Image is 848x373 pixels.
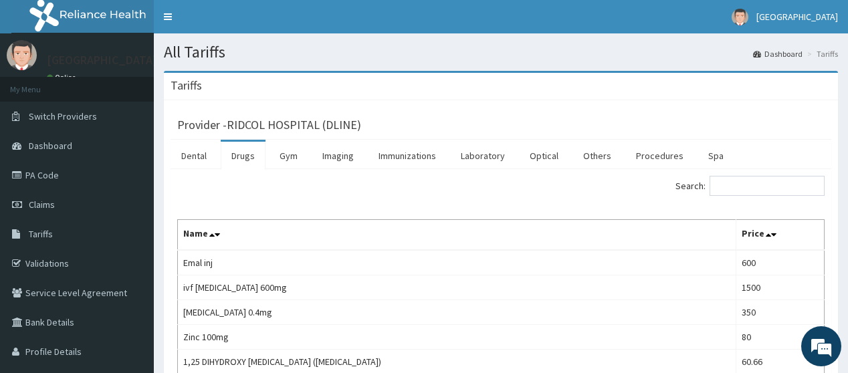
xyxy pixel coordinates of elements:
[29,140,72,152] span: Dashboard
[178,275,736,300] td: ivf [MEDICAL_DATA] 600mg
[753,48,803,59] a: Dashboard
[178,325,736,350] td: Zinc 100mg
[164,43,838,61] h1: All Tariffs
[736,275,825,300] td: 1500
[450,142,516,170] a: Laboratory
[221,142,266,170] a: Drugs
[7,40,37,70] img: User Image
[178,250,736,275] td: Emal inj
[219,7,251,39] div: Minimize live chat window
[29,199,55,211] span: Claims
[70,75,225,92] div: Chat with us now
[368,142,447,170] a: Immunizations
[171,142,217,170] a: Dental
[675,176,825,196] label: Search:
[736,325,825,350] td: 80
[29,228,53,240] span: Tariffs
[756,11,838,23] span: [GEOGRAPHIC_DATA]
[178,220,736,251] th: Name
[732,9,748,25] img: User Image
[269,142,308,170] a: Gym
[47,54,157,66] p: [GEOGRAPHIC_DATA]
[736,220,825,251] th: Price
[698,142,734,170] a: Spa
[710,176,825,196] input: Search:
[178,300,736,325] td: [MEDICAL_DATA] 0.4mg
[625,142,694,170] a: Procedures
[47,73,79,82] a: Online
[29,110,97,122] span: Switch Providers
[736,250,825,275] td: 600
[25,67,54,100] img: d_794563401_company_1708531726252_794563401
[736,300,825,325] td: 350
[7,239,255,285] textarea: Type your message and hit 'Enter'
[519,142,569,170] a: Optical
[312,142,364,170] a: Imaging
[804,48,838,59] li: Tariffs
[78,105,185,240] span: We're online!
[177,119,361,131] h3: Provider - RIDCOL HOSPITAL (DLINE)
[171,80,202,92] h3: Tariffs
[572,142,622,170] a: Others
